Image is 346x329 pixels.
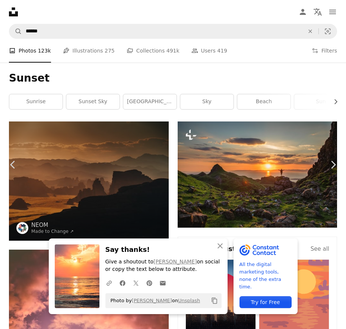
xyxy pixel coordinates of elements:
[107,295,200,307] span: Photo by on
[156,275,169,290] a: Share over email
[320,129,346,200] a: Next
[9,178,169,184] a: the sun is setting over a mountain range
[191,39,227,63] a: Users 419
[178,298,200,303] a: Unsplash
[239,296,292,308] div: Try for Free
[31,229,74,234] a: Made to Change ↗
[310,4,325,19] button: Language
[9,7,18,16] a: Home — Unsplash
[127,39,180,63] a: Collections 491k
[9,24,22,38] button: Search Unsplash
[105,244,222,255] h3: Say thanks!
[325,4,340,19] button: Menu
[9,72,337,85] h1: Sunset
[123,94,177,109] a: [GEOGRAPHIC_DATA]
[208,294,221,307] button: Copy to clipboard
[295,4,310,19] a: Log in / Sign up
[105,47,115,55] span: 275
[9,24,337,39] form: Find visuals sitewide
[9,94,63,109] a: sunrise
[129,275,143,290] a: Share on Twitter
[178,171,337,178] a: a man standing on top of a lush green hillside
[31,221,74,229] a: NEOM
[132,298,172,303] a: [PERSON_NAME]
[143,275,156,290] a: Share on Pinterest
[312,39,337,63] button: Filters
[311,244,329,253] a: See all
[180,94,234,109] a: sky
[239,244,279,256] img: file-1643061002856-0f96dc078c63image
[105,258,222,273] p: Give a shoutout to on social or copy the text below to attribute.
[16,222,28,234] img: Go to NEOM's profile
[178,121,337,228] img: a man standing on top of a lush green hillside
[237,94,291,109] a: beach
[319,24,337,38] button: Visual search
[153,259,197,265] a: [PERSON_NAME]
[239,261,292,291] span: All the digital marketing tools, none of the extra time.
[63,39,115,63] a: Illustrations 275
[116,275,129,290] a: Share on Facebook
[66,94,120,109] a: sunset sky
[302,24,318,38] button: Clear
[234,238,298,314] a: All the digital marketing tools, none of the extra time.Try for Free
[217,47,227,55] span: 419
[329,94,337,109] button: scroll list to the right
[9,121,169,241] img: the sun is setting over a mountain range
[166,47,180,55] span: 491k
